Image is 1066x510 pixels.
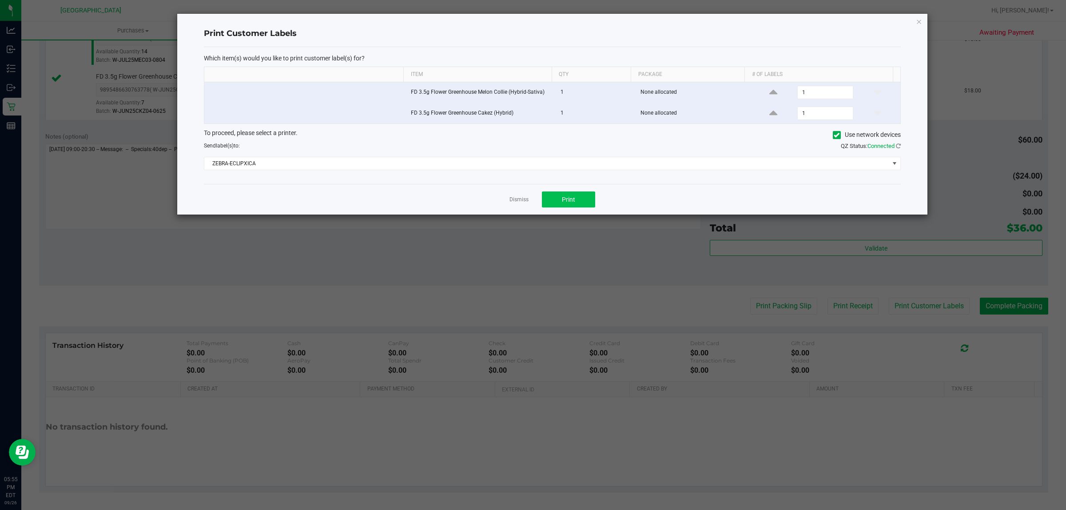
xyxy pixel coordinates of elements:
[509,196,529,203] a: Dismiss
[9,439,36,466] iframe: Resource center
[562,196,575,203] span: Print
[406,103,555,124] td: FD 3.5g Flower Greenhouse Cakez (Hybrid)
[552,67,631,82] th: Qty
[403,67,552,82] th: Item
[216,143,234,149] span: label(s)
[204,143,240,149] span: Send to:
[841,143,901,149] span: QZ Status:
[833,130,901,139] label: Use network devices
[555,103,636,124] td: 1
[635,82,750,103] td: None allocated
[867,143,895,149] span: Connected
[406,82,555,103] td: FD 3.5g Flower Greenhouse Melon Collie (Hybrid-Sativa)
[744,67,893,82] th: # of labels
[555,82,636,103] td: 1
[631,67,744,82] th: Package
[204,54,901,62] p: Which item(s) would you like to print customer label(s) for?
[204,28,901,40] h4: Print Customer Labels
[197,128,907,142] div: To proceed, please select a printer.
[635,103,750,124] td: None allocated
[542,191,595,207] button: Print
[204,157,889,170] span: ZEBRA-ECLIPXICA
